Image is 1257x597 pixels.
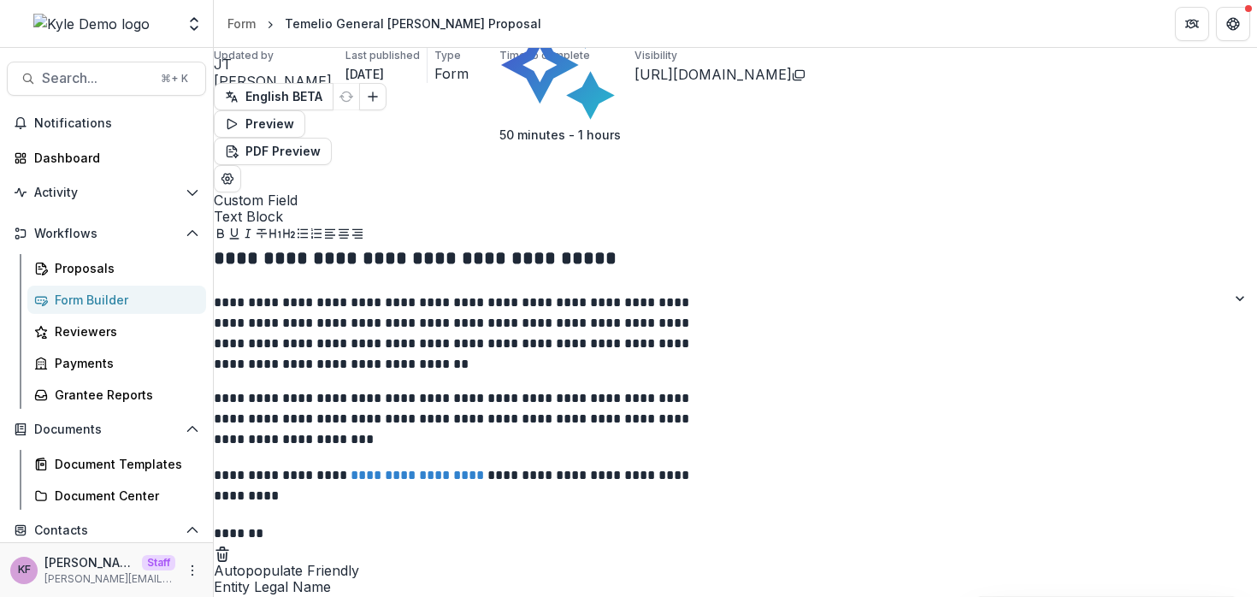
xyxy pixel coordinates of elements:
p: [PERSON_NAME] [214,71,332,92]
p: Updated by [214,48,274,63]
div: Form [227,15,256,33]
span: Search... [42,70,150,86]
button: Open Contacts [7,517,206,544]
p: Visibility [634,48,677,63]
span: Autopopulate Friendly [214,563,1257,579]
p: [PERSON_NAME][EMAIL_ADDRESS][DOMAIN_NAME] [44,571,175,587]
p: Type [434,48,461,63]
button: Get Help [1216,7,1250,41]
div: Dashboard [34,149,192,167]
button: Bullet List [296,225,310,245]
button: Open entity switcher [182,7,206,41]
div: Document Templates [55,455,192,473]
div: Reviewers [55,322,192,340]
button: Heading 1 [269,225,282,245]
p: [DATE] [345,65,384,83]
span: Activity [34,186,179,200]
button: Heading 2 [282,225,296,245]
button: Edit Form Settings [214,165,241,192]
div: Grantee Reports [55,386,192,404]
span: Form [434,66,469,82]
p: Staff [142,555,175,570]
div: Temelio General [PERSON_NAME] Proposal [285,15,541,33]
button: Refresh Translation [333,83,360,110]
div: Joyce N Temelio [214,57,332,71]
div: Payments [55,354,192,372]
div: Document Center [55,487,192,505]
div: Kyle Ford [18,564,31,576]
div: Form Builder [55,291,192,309]
span: Custom Field [214,192,1257,209]
button: Ordered List [310,225,323,245]
button: Copy link [792,64,806,85]
button: Align Right [351,225,364,245]
button: Delete field [214,542,231,563]
a: [URL][DOMAIN_NAME] [634,66,792,83]
span: Workflows [34,227,179,241]
button: Preview [214,110,305,138]
button: Partners [1175,7,1209,41]
span: Contacts [34,523,179,538]
p: [PERSON_NAME] [44,553,135,571]
button: More [182,560,203,581]
button: Underline [227,225,241,245]
button: Open Workflows [7,220,206,247]
img: Kyle Demo logo [33,14,150,34]
span: Documents [34,423,179,437]
span: Entity Legal Name [214,579,1257,595]
span: Notifications [34,116,199,131]
span: Text Block [214,209,1257,225]
button: Align Left [323,225,337,245]
nav: breadcrumb [221,11,548,36]
button: Italicize [241,225,255,245]
div: ⌘ + K [157,69,192,88]
p: Last published [345,48,420,63]
div: Proposals [55,259,192,277]
button: Bold [214,225,227,245]
p: 50 minutes - 1 hours [499,126,621,144]
button: Align Center [337,225,351,245]
button: Strike [255,225,269,245]
button: Open Activity [7,179,206,206]
button: Add Language [359,83,387,110]
button: Open Documents [7,416,206,443]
